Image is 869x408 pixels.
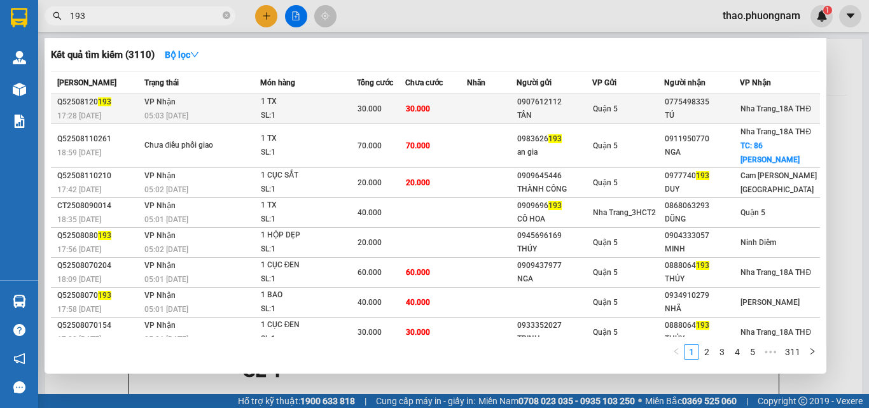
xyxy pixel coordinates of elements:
span: down [190,50,199,59]
span: 20.000 [358,238,382,247]
div: 1 CỤC SẮT [261,169,356,183]
div: SL: 1 [261,272,356,286]
div: 0945696169 [517,229,592,243]
div: 0888064 [665,259,739,272]
div: THÀNH CÔNG [517,183,592,196]
div: SL: 1 [261,302,356,316]
li: Previous Page [669,344,684,360]
b: Gửi khách hàng [78,18,126,78]
div: SL: 1 [261,109,356,123]
span: 193 [696,321,709,330]
span: ••• [760,344,781,360]
div: 1 TX [261,199,356,213]
div: 0904333057 [665,229,739,243]
span: Quận 5 [740,208,765,217]
div: NGA [665,146,739,159]
div: Chưa điều phối giao [144,139,240,153]
div: 0983626 [517,132,592,146]
span: notification [13,353,25,365]
span: Quận 5 [593,178,618,187]
strong: Bộ lọc [165,50,199,60]
span: 18:09 [DATE] [57,275,101,284]
div: 1 TX [261,95,356,109]
div: CÔ HOA [517,213,592,226]
span: 40.000 [358,208,382,217]
div: Q52508120 [57,95,141,109]
span: TC: 86 [PERSON_NAME] [740,141,800,164]
span: 30.000 [358,104,382,113]
div: DŨNG [665,213,739,226]
li: (c) 2017 [107,60,175,76]
div: 1 BAO [261,288,356,302]
div: 0934910279 [665,289,739,302]
span: 193 [98,97,111,106]
span: Nha Trang_18A THĐ [740,268,811,277]
span: 05:01 [DATE] [144,275,188,284]
span: Trạng thái [144,78,179,87]
div: 0868063293 [665,199,739,213]
a: 3 [715,345,729,359]
span: 05:01 [DATE] [144,335,188,344]
div: THỦY [665,272,739,286]
li: Next 5 Pages [760,344,781,360]
span: Cam [PERSON_NAME][GEOGRAPHIC_DATA] [740,171,817,194]
div: 0775498335 [665,95,739,109]
div: SL: 1 [261,213,356,227]
span: 05:01 [DATE] [144,305,188,314]
div: 1 CỤC ĐEN [261,318,356,332]
div: SL: 1 [261,243,356,257]
span: [PERSON_NAME] [57,78,116,87]
a: 5 [746,345,760,359]
span: Quận 5 [593,104,618,113]
img: logo-vxr [11,8,27,27]
div: 1 CỤC ĐEN [261,258,356,272]
div: SL: 1 [261,183,356,197]
span: VP Nhận [144,291,176,300]
span: 193 [696,261,709,270]
span: VP Nhận [144,201,176,210]
span: Nha Trang_18A THĐ [740,127,811,136]
span: Nha Trang_18A THĐ [740,104,811,113]
div: TÚ [665,109,739,122]
input: Tìm tên, số ĐT hoặc mã đơn [70,9,220,23]
span: 60.000 [358,268,382,277]
span: 20.000 [358,178,382,187]
span: VP Gửi [592,78,616,87]
a: 2 [700,345,714,359]
span: Quận 5 [593,298,618,307]
li: 3 [714,344,730,360]
div: Q52508110210 [57,169,141,183]
img: warehouse-icon [13,51,26,64]
span: question-circle [13,324,25,336]
span: 18:59 [DATE] [57,148,101,157]
li: 1 [684,344,699,360]
a: 311 [781,345,804,359]
span: Tổng cước [357,78,393,87]
div: TÂN [517,109,592,122]
span: Quận 5 [593,238,618,247]
div: 0909696 [517,199,592,213]
span: VP Nhận [144,97,176,106]
span: 17:56 [DATE] [57,245,101,254]
span: left [672,348,680,355]
div: an gia [517,146,592,159]
span: VP Nhận [144,171,176,180]
span: VP Nhận [144,231,176,240]
span: 60.000 [406,268,430,277]
span: 193 [98,291,111,300]
span: 193 [548,134,562,143]
div: Q52508070154 [57,319,141,332]
div: THỦY [665,332,739,346]
span: 40.000 [358,298,382,307]
div: Q52508110261 [57,132,141,146]
b: Phương Nam Express [16,82,70,164]
span: 18:35 [DATE] [57,215,101,224]
span: 20.000 [406,178,430,187]
div: 1 TX [261,132,356,146]
div: 0909645446 [517,169,592,183]
li: 311 [781,344,805,360]
span: Người nhận [664,78,706,87]
span: 30.000 [406,104,430,113]
span: 05:01 [DATE] [144,215,188,224]
div: 1 HỘP DẸP [261,229,356,243]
